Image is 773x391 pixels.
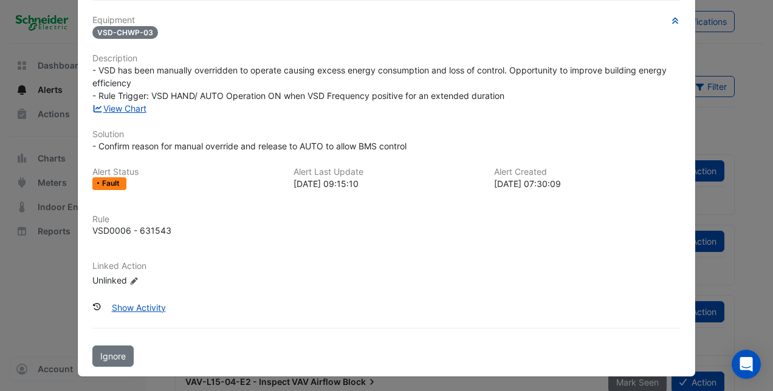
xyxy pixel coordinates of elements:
h6: Description [92,53,681,64]
div: Unlinked [92,274,238,287]
h6: Alert Created [494,167,681,177]
span: - Confirm reason for manual override and release to AUTO to allow BMS control [92,141,407,151]
span: - VSD has been manually overridden to operate causing excess energy consumption and loss of contr... [92,65,669,101]
div: [DATE] 09:15:10 [294,177,480,190]
span: Fault [102,180,122,187]
button: Ignore [92,345,134,367]
h6: Linked Action [92,261,681,271]
button: Show Activity [104,297,174,318]
h6: Alert Status [92,167,279,177]
h6: Alert Last Update [294,167,480,177]
span: Ignore [100,351,126,361]
h6: Equipment [92,15,681,25]
div: Open Intercom Messenger [732,350,761,379]
div: VSD0006 - 631543 [92,224,171,237]
h6: Rule [92,214,681,225]
a: View Chart [92,103,146,114]
div: Tooltip anchor [150,103,161,114]
fa-icon: Edit Linked Action [129,276,139,285]
h6: Solution [92,129,681,140]
span: VSD-CHWP-03 [92,26,158,39]
div: [DATE] 07:30:09 [494,177,681,190]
